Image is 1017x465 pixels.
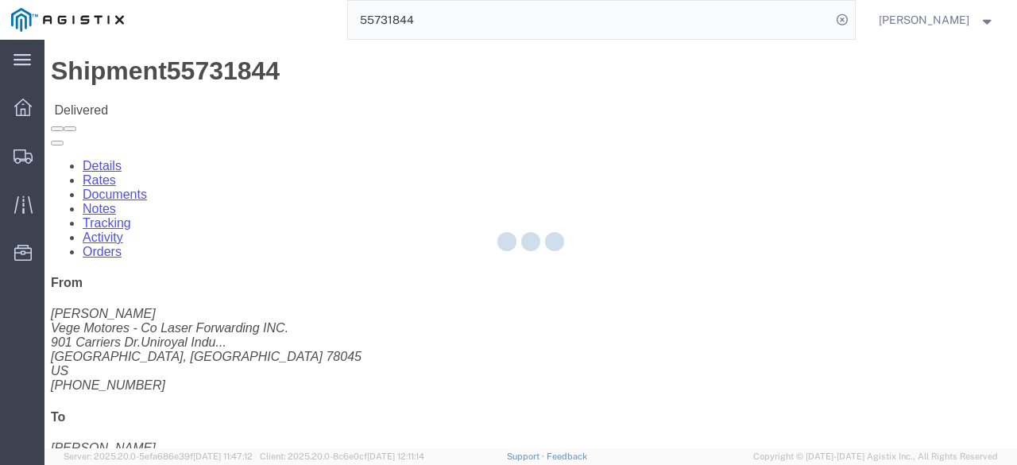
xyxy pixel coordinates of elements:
span: Client: 2025.20.0-8c6e0cf [260,451,424,461]
span: Jorge Hinojosa [879,11,969,29]
button: [PERSON_NAME] [878,10,996,29]
span: Server: 2025.20.0-5efa686e39f [64,451,253,461]
img: logo [11,8,124,32]
span: [DATE] 12:11:14 [367,451,424,461]
a: Feedback [547,451,587,461]
input: Search for shipment number, reference number [348,1,831,39]
span: Copyright © [DATE]-[DATE] Agistix Inc., All Rights Reserved [753,450,998,463]
a: Support [507,451,547,461]
span: [DATE] 11:47:12 [193,451,253,461]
